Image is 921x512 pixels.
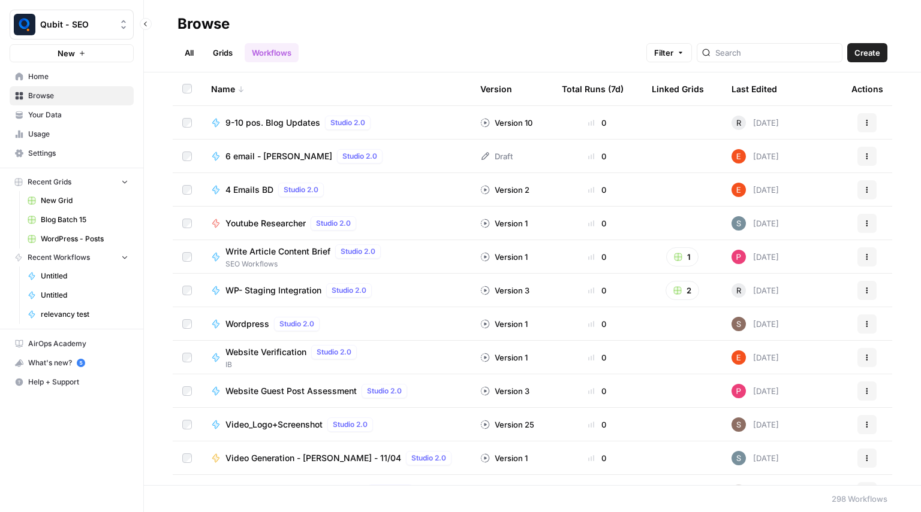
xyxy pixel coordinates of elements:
a: Untitled [22,286,134,305]
a: relevancy test [22,305,134,324]
div: 0 [562,352,633,363]
img: 3zgqy6y2ekfyyy6s4xjwxru18wvg [732,216,746,231]
span: Untitled [41,290,128,301]
button: Help + Support [10,372,134,392]
img: ajf8yqgops6ssyjpn8789yzw4nvp [732,149,746,163]
div: Total Runs (7d) [562,72,624,105]
span: Help + Support [28,377,128,387]
span: Studio 2.0 [342,151,377,162]
span: R [736,284,741,296]
span: Write Article Content Brief [225,246,330,257]
a: Youtube ResearcherStudio 2.0 [211,216,461,231]
span: Studio 2.0 [330,117,365,128]
div: Version [480,72,512,105]
div: 0 [562,318,633,330]
div: [DATE] [732,216,779,231]
span: WP- Staging Integration [225,284,321,296]
span: Studio 2.0 [317,347,351,358]
span: New Grid [41,195,128,206]
span: Studio 2.0 [332,285,366,296]
span: Studio 2.0 [341,246,375,257]
text: 5 [79,360,82,366]
span: 4 Emails BD [225,184,273,196]
div: [DATE] [732,250,779,264]
div: 0 [562,452,633,464]
button: Recent Workflows [10,249,134,266]
a: Untitled [22,266,134,286]
span: Studio 2.0 [333,419,368,430]
input: Search [715,47,837,59]
button: Recent Grids [10,173,134,191]
div: [DATE] [732,149,779,163]
a: Vibe coding - Fund x Client x POCStudio 2.0 [211,484,461,499]
span: 9-10 pos. Blog Updates [225,117,320,129]
img: Qubit - SEO Logo [14,14,35,35]
span: Studio 2.0 [284,184,318,195]
img: 3zgqy6y2ekfyyy6s4xjwxru18wvg [732,451,746,465]
img: ajf8yqgops6ssyjpn8789yzw4nvp [732,183,746,197]
div: 298 Workflows [832,493,887,505]
div: [DATE] [732,451,779,465]
span: Video Generation - [PERSON_NAME] - 11/04 [225,452,401,464]
div: Browse [177,14,230,34]
span: Video_Logo+Screenshot [225,419,323,431]
a: Website Guest Post AssessmentStudio 2.0 [211,384,461,398]
div: Version 1 [480,318,528,330]
div: Version 3 [480,284,529,296]
img: ajf8yqgops6ssyjpn8789yzw4nvp [732,350,746,365]
div: [DATE] [732,116,779,130]
a: 6 email - [PERSON_NAME]Studio 2.0 [211,149,461,163]
span: Wordpress [225,318,269,330]
a: Your Data [10,105,134,125]
div: [DATE] [732,484,779,499]
div: What's new? [10,354,133,372]
button: 1 [666,247,699,266]
div: Linked Grids [652,72,704,105]
div: Version 1 [480,452,528,464]
span: Website Guest Post Assessment [225,385,357,397]
a: Usage [10,125,134,144]
a: New Grid [22,191,134,210]
a: WP- Staging IntegrationStudio 2.0 [211,283,461,298]
div: [DATE] [732,283,779,298]
div: 0 [562,284,633,296]
img: 141n3bijxpn8h033wqhh0520kuqr [732,484,746,499]
div: 0 [562,419,633,431]
div: [DATE] [732,384,779,398]
span: Studio 2.0 [411,453,446,463]
a: Home [10,67,134,86]
div: Version 1 [480,352,528,363]
a: Browse [10,86,134,105]
a: Settings [10,144,134,163]
a: All [177,43,201,62]
img: r1t4d3bf2vn6qf7wuwurvsp061ux [732,417,746,432]
span: Your Data [28,110,128,120]
div: [DATE] [732,417,779,432]
button: Workspace: Qubit - SEO [10,10,134,40]
a: Website VerificationStudio 2.0IB [211,345,461,370]
div: Last Edited [732,72,777,105]
a: WordpressStudio 2.0 [211,317,461,331]
span: Youtube Researcher [225,217,306,229]
a: 9-10 pos. Blog UpdatesStudio 2.0 [211,116,461,130]
span: Blog Batch 15 [41,214,128,225]
div: Actions [851,72,883,105]
button: Filter [646,43,692,62]
div: Version 25 [480,419,534,431]
div: 0 [562,117,633,129]
div: Draft [480,150,513,162]
div: 0 [562,251,633,263]
span: Website Verification [225,346,306,358]
span: Filter [654,47,673,59]
div: Version 1 [480,251,528,263]
div: [DATE] [732,350,779,365]
span: WordPress - Posts [41,234,128,244]
div: Version 10 [480,117,532,129]
span: relevancy test [41,309,128,320]
span: Browse [28,90,128,101]
span: IB [225,359,362,370]
button: 2 [666,281,699,300]
a: Video_Logo+ScreenshotStudio 2.0 [211,417,461,432]
span: Qubit - SEO [40,19,113,31]
a: Video Generation - [PERSON_NAME] - 11/04Studio 2.0 [211,451,461,465]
